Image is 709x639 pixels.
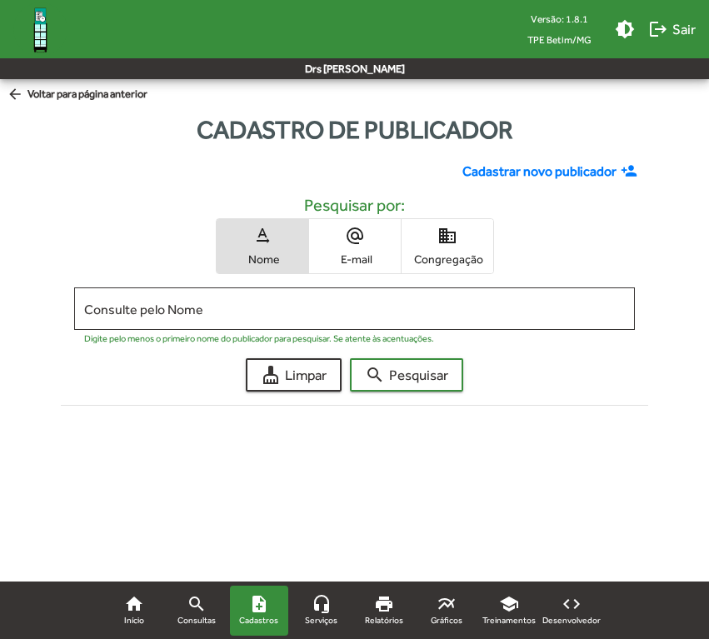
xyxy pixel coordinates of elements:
button: Nome [217,219,308,273]
mat-icon: search [365,365,385,385]
span: Sair [648,14,696,44]
mat-icon: brightness_medium [615,19,635,39]
span: E-mail [313,252,397,267]
button: E-mail [309,219,401,273]
img: Logo [13,2,67,57]
span: TPE Betim/MG [514,29,605,50]
mat-icon: arrow_back [7,86,27,104]
button: Sair [642,14,702,44]
mat-icon: alternate_email [345,226,365,246]
span: Voltar para página anterior [7,86,147,104]
div: Versão: 1.8.1 [514,8,605,29]
mat-icon: text_rotation_none [252,226,272,246]
h5: Pesquisar por: [74,195,635,215]
mat-icon: logout [648,19,668,39]
span: Pesquisar [365,360,448,390]
button: Pesquisar [350,358,463,392]
span: Congregação [406,252,489,267]
mat-icon: cleaning_services [261,365,281,385]
mat-icon: domain [437,226,457,246]
mat-icon: person_add [621,162,642,181]
span: Nome [221,252,304,267]
button: Limpar [246,358,342,392]
span: Limpar [261,360,327,390]
span: Cadastrar novo publicador [462,162,617,182]
mat-hint: Digite pelo menos o primeiro nome do publicador para pesquisar. Se atente às acentuações. [84,333,434,343]
button: Congregação [402,219,493,273]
